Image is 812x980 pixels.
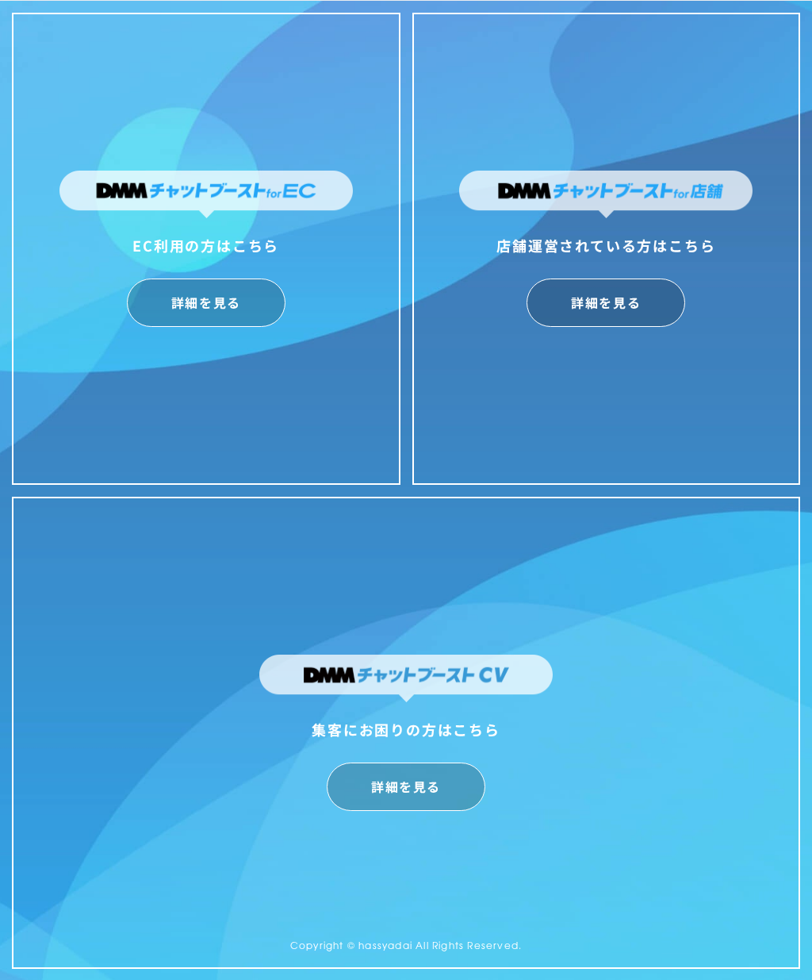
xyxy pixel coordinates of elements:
[459,233,753,258] div: 店舗運営されている方はこちら
[259,717,553,742] div: 集客にお困りの方はこちら
[527,279,685,327] a: 詳細を見る
[290,938,522,952] small: Copyright © hassyadai All Rights Reserved.
[327,763,485,811] a: 詳細を見る
[127,279,285,327] a: 詳細を見る
[59,171,353,218] img: DMMチャットブーストforEC
[59,233,353,258] div: EC利用の方はこちら
[259,655,553,702] img: DMMチャットブーストCV
[459,171,753,218] img: DMMチャットブーストfor店舗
